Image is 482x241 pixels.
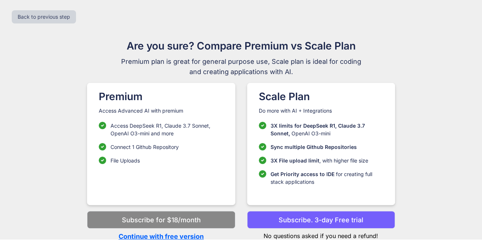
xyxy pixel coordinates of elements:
img: checklist [259,157,266,164]
span: Premium plan is great for general purpose use, Scale plan is ideal for coding and creating applic... [118,56,365,77]
p: Access Advanced AI with premium [99,107,223,114]
img: checklist [99,143,106,150]
p: No questions asked if you need a refund! [247,229,395,240]
span: Get Priority access to IDE [271,171,334,177]
h1: Premium [99,89,223,104]
p: Connect 1 Github Repository [110,143,179,151]
button: Back to previous step [12,10,76,23]
p: for creating full stack applications [271,170,383,186]
p: Do more with AI + Integrations [259,107,383,114]
img: checklist [99,122,106,129]
p: , with higher file size [271,157,368,164]
h1: Scale Plan [259,89,383,104]
img: checklist [259,143,266,150]
p: Subscribe for $18/month [122,215,200,225]
span: 3X File upload limit [271,157,319,164]
h1: Are you sure? Compare Premium vs Scale Plan [118,38,365,54]
p: Sync multiple Github Repositories [271,143,357,151]
p: OpenAI O3-mini [271,122,383,137]
p: Access DeepSeek R1, Claude 3.7 Sonnet, OpenAI O3-mini and more [110,122,223,137]
button: Subscribe. 3-day Free trial [247,211,395,229]
p: Subscribe. 3-day Free trial [279,215,363,225]
img: checklist [99,157,106,164]
img: checklist [259,170,266,178]
img: checklist [259,122,266,129]
p: File Uploads [110,157,140,164]
span: 3X limits for DeepSeek R1, Claude 3.7 Sonnet, [271,123,365,136]
button: Subscribe for $18/month [87,211,235,229]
